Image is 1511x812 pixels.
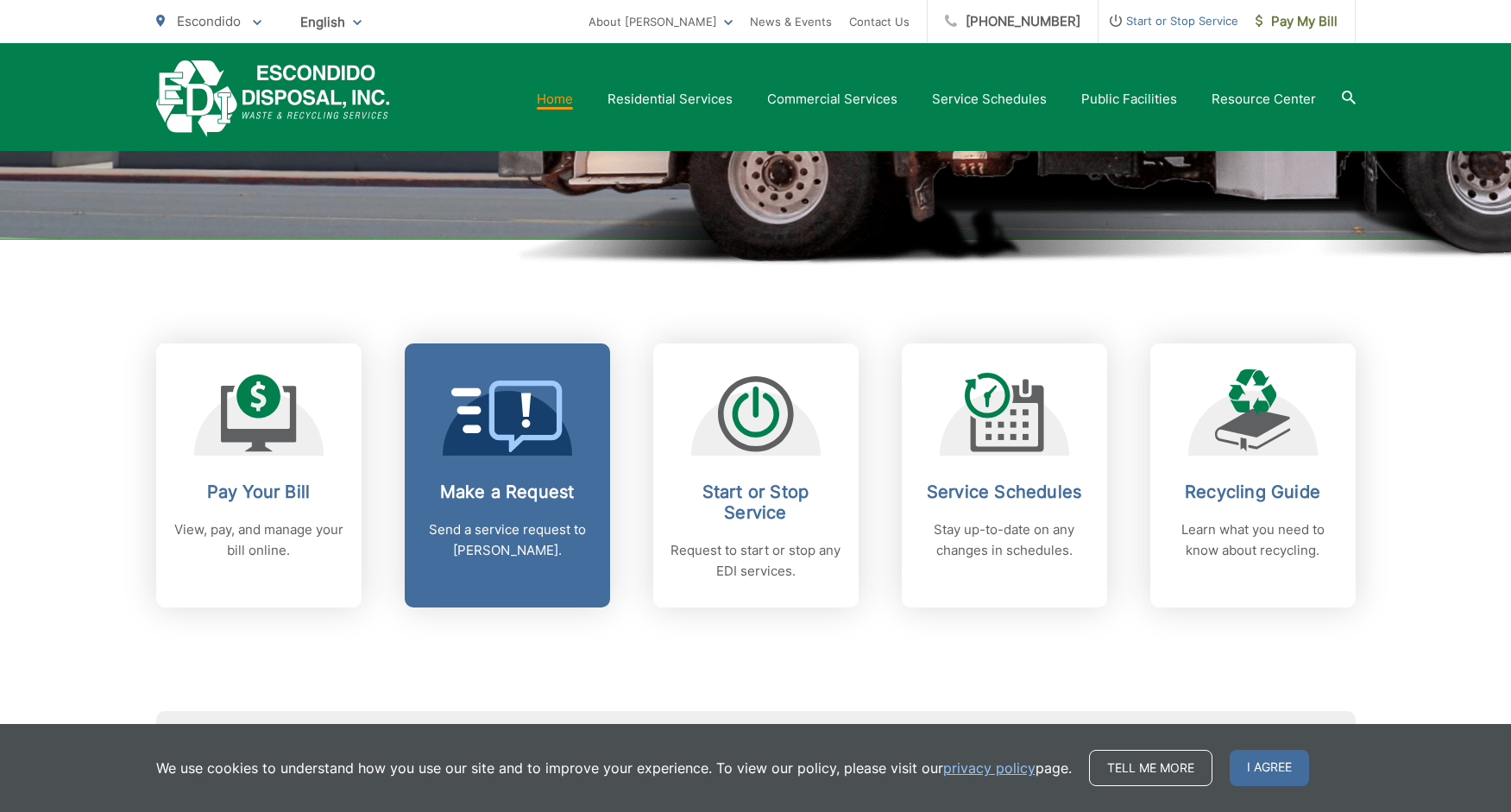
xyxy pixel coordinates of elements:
[1081,89,1177,110] a: Public Facilities
[537,89,573,110] a: Home
[1212,89,1316,110] a: Resource Center
[173,482,344,502] h2: Pay Your Bill
[919,482,1090,502] h2: Service Schedules
[1089,750,1212,786] a: Tell me more
[671,482,841,523] h2: Start or Stop Service
[932,89,1047,110] a: Service Schedules
[943,758,1036,778] a: privacy policy
[608,89,733,110] a: Residential Services
[750,11,832,32] a: News & Events
[671,540,841,582] p: Request to start or stop any EDI services.
[589,11,733,32] a: About [PERSON_NAME]
[156,343,362,607] a: Pay Your Bill View, pay, and manage your bill online.
[1168,482,1338,502] h2: Recycling Guide
[287,7,375,37] span: English
[405,343,610,607] a: Make a Request Send a service request to [PERSON_NAME].
[1168,519,1338,561] p: Learn what you need to know about recycling.
[919,519,1090,561] p: Stay up-to-date on any changes in schedules.
[177,13,241,29] span: Escondido
[422,482,593,502] h2: Make a Request
[849,11,910,32] a: Contact Us
[422,519,593,561] p: Send a service request to [PERSON_NAME].
[767,89,897,110] a: Commercial Services
[156,60,390,137] a: EDCD logo. Return to the homepage.
[1256,11,1338,32] span: Pay My Bill
[1150,343,1356,607] a: Recycling Guide Learn what you need to know about recycling.
[156,758,1072,778] p: We use cookies to understand how you use our site and to improve your experience. To view our pol...
[173,519,344,561] p: View, pay, and manage your bill online.
[902,343,1107,607] a: Service Schedules Stay up-to-date on any changes in schedules.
